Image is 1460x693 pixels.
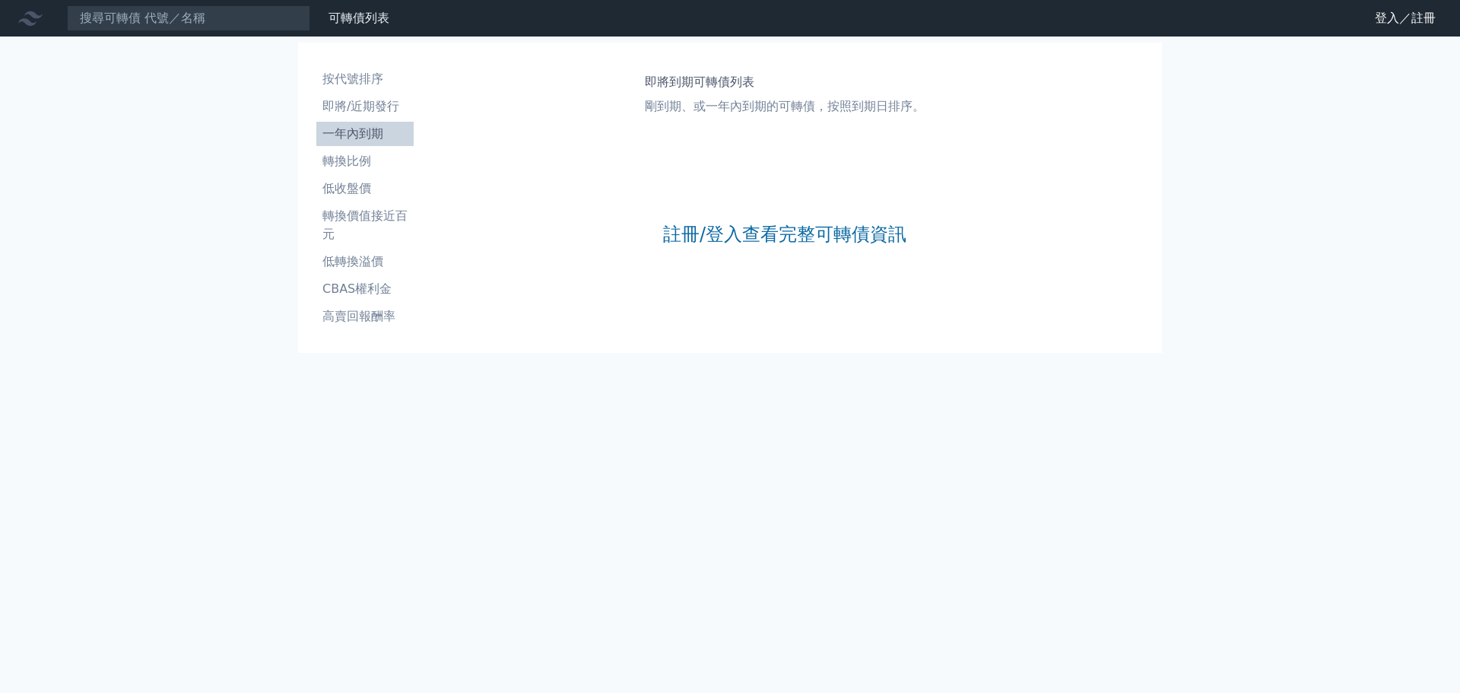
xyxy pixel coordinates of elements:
li: 高賣回報酬率 [316,307,414,326]
a: 註冊/登入查看完整可轉債資訊 [663,222,906,246]
a: CBAS權利金 [316,277,414,301]
li: 低轉換溢價 [316,253,414,271]
li: 轉換比例 [316,152,414,170]
a: 一年內到期 [316,122,414,146]
a: 低收盤價 [316,176,414,201]
h1: 即將到期可轉債列表 [645,73,925,91]
a: 轉換價值接近百元 [316,204,414,246]
a: 高賣回報酬率 [316,304,414,329]
li: 按代號排序 [316,70,414,88]
li: 轉換價值接近百元 [316,207,414,243]
li: 一年內到期 [316,125,414,143]
a: 登入／註冊 [1363,6,1448,30]
a: 即將/近期發行 [316,94,414,119]
a: 可轉債列表 [328,11,389,25]
li: CBAS權利金 [316,280,414,298]
li: 低收盤價 [316,180,414,198]
p: 剛到期、或一年內到期的可轉債，按照到期日排序。 [645,97,925,116]
li: 即將/近期發行 [316,97,414,116]
a: 低轉換溢價 [316,250,414,274]
a: 轉換比例 [316,149,414,173]
input: 搜尋可轉債 代號／名稱 [67,5,310,31]
a: 按代號排序 [316,67,414,91]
